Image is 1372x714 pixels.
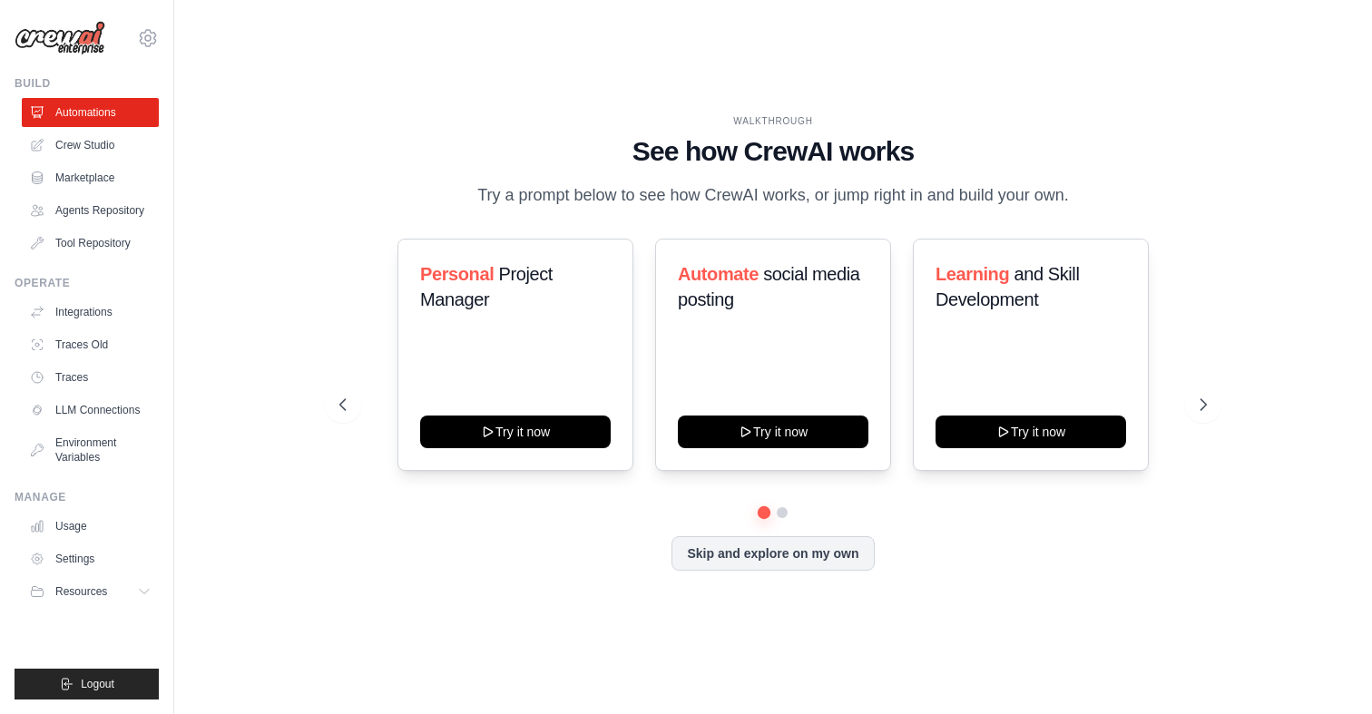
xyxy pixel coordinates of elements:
a: Crew Studio [22,131,159,160]
span: Resources [55,584,107,599]
a: Tool Repository [22,229,159,258]
span: Personal [420,264,494,284]
a: Integrations [22,298,159,327]
div: Manage [15,490,159,504]
div: Operate [15,276,159,290]
h1: See how CrewAI works [339,135,1208,168]
button: Try it now [420,416,611,448]
span: Automate [678,264,759,284]
button: Resources [22,577,159,606]
button: Skip and explore on my own [671,536,874,571]
a: Settings [22,544,159,573]
a: Environment Variables [22,428,159,472]
a: Automations [22,98,159,127]
span: Project Manager [420,264,553,309]
span: Logout [81,677,114,691]
div: Build [15,76,159,91]
div: WALKTHROUGH [339,114,1208,128]
span: and Skill Development [936,264,1079,309]
span: Learning [936,264,1009,284]
button: Try it now [678,416,868,448]
button: Try it now [936,416,1126,448]
a: Traces [22,363,159,392]
p: Try a prompt below to see how CrewAI works, or jump right in and build your own. [468,182,1078,209]
button: Logout [15,669,159,699]
img: Logo [15,21,105,55]
span: social media posting [678,264,860,309]
a: Traces Old [22,330,159,359]
a: LLM Connections [22,396,159,425]
a: Usage [22,512,159,541]
a: Marketplace [22,163,159,192]
a: Agents Repository [22,196,159,225]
